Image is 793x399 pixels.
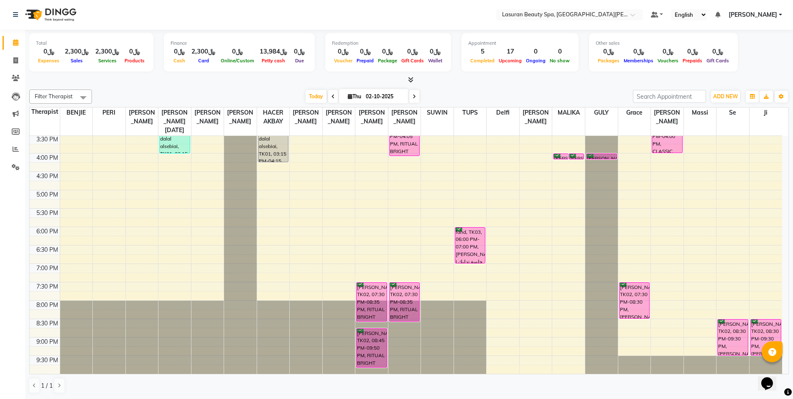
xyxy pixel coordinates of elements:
[258,126,288,162] div: dalal alsebiai, TK01, 03:15 PM-04:15 PM, [PERSON_NAME] | جلسة [PERSON_NAME]
[346,93,363,100] span: Thu
[122,58,147,64] span: Products
[171,47,188,56] div: ﷼0
[497,58,524,64] span: Upcoming
[363,90,405,103] input: 2025-10-02
[390,283,420,321] div: [PERSON_NAME], TK02, 07:30 PM-08:35 PM, RITUAL BRIGHT BLUE ROCK | حمام الأحجار الزرقاء
[122,47,147,56] div: ﷼0
[704,58,731,64] span: Gift Cards
[376,47,399,56] div: ﷼0
[713,93,738,100] span: ADD NEW
[293,58,306,64] span: Due
[553,154,568,159] div: [PERSON_NAME], TK07, 04:00 PM-04:01 PM, HAIR BODY WAVE SHORT | تمويج الشعر القصير
[622,58,655,64] span: Memberships
[620,283,650,318] div: [PERSON_NAME], TK02, 07:30 PM-08:30 PM, [PERSON_NAME] | جلسة [PERSON_NAME]
[548,58,572,64] span: No show
[376,58,399,64] span: Package
[596,47,622,56] div: ﷼0
[35,153,60,162] div: 4:00 PM
[596,58,622,64] span: Packages
[399,58,426,64] span: Gift Cards
[171,40,308,47] div: Finance
[354,58,376,64] span: Prepaid
[681,47,704,56] div: ﷼0
[390,117,420,156] div: [PERSON_NAME], TK07, 03:00 PM-04:05 PM, RITUAL BRIGHT BLUE ROCK | حمام الأحجار الزرقاء
[524,58,548,64] span: Ongoing
[171,58,187,64] span: Cash
[332,58,354,64] span: Voucher
[93,107,125,118] span: PERI
[306,90,326,103] span: Today
[35,135,60,144] div: 3:30 PM
[718,320,748,355] div: [PERSON_NAME], TK02, 08:30 PM-09:30 PM, [PERSON_NAME] | جلسة [PERSON_NAME]
[520,107,552,127] span: [PERSON_NAME]
[35,209,60,217] div: 5:30 PM
[704,47,731,56] div: ﷼0
[160,126,190,153] div: dalal alsebiai, TK01, 03:15 PM-04:01 PM, Silver Water Stem Cell Session for Weak & Thin Hair | جل...
[633,90,706,103] input: Search Appointment
[41,381,53,390] span: 1 / 1
[60,107,93,118] span: BENJIE
[354,47,376,56] div: ﷼0
[468,58,497,64] span: Completed
[399,47,426,56] div: ﷼0
[355,107,388,127] span: [PERSON_NAME]
[196,58,211,64] span: Card
[622,47,655,56] div: ﷼0
[426,47,444,56] div: ﷼0
[651,107,683,127] span: [PERSON_NAME]
[426,58,444,64] span: Wallet
[96,58,119,64] span: Services
[35,264,60,273] div: 7:00 PM
[224,107,257,127] span: [PERSON_NAME]
[751,320,781,355] div: [PERSON_NAME], TK02, 08:30 PM-09:30 PM, [PERSON_NAME] | جلسة [PERSON_NAME]
[487,107,519,118] span: Delfi
[750,107,782,118] span: Ji
[357,329,387,367] div: [PERSON_NAME], TK02, 08:45 PM-09:50 PM, RITUAL BRIGHT BLUE ROCK | حمام الأحجار الزرقاء
[729,10,777,19] span: [PERSON_NAME]
[323,107,355,127] span: [PERSON_NAME]
[357,283,387,321] div: [PERSON_NAME], TK02, 07:30 PM-08:35 PM, RITUAL BRIGHT BLUE ROCK | حمام الأحجار الزرقاء
[35,246,60,254] div: 6:30 PM
[219,47,256,56] div: ﷼0
[332,47,354,56] div: ﷼0
[596,40,731,47] div: Other sales
[35,172,60,181] div: 4:30 PM
[618,107,651,118] span: Grace
[684,107,717,118] span: massi
[497,47,524,56] div: 17
[69,58,85,64] span: Sales
[36,58,61,64] span: Expenses
[30,107,60,116] div: Therapist
[35,356,60,365] div: 9:30 PM
[454,107,487,118] span: TUPS
[36,40,147,47] div: Total
[257,107,290,127] span: HACER AKBAY
[191,107,224,127] span: [PERSON_NAME]
[291,47,308,56] div: ﷼0
[158,107,191,136] span: [PERSON_NAME][DATE]
[655,58,681,64] span: Vouchers
[548,47,572,56] div: 0
[468,47,497,56] div: 5
[717,107,749,118] span: se
[468,40,572,47] div: Appointment
[21,3,79,26] img: logo
[290,107,322,127] span: [PERSON_NAME]
[35,93,73,100] span: Filter Therapist
[681,58,704,64] span: Prepaids
[711,91,740,102] button: ADD NEW
[126,107,158,127] span: [PERSON_NAME]
[219,58,256,64] span: Online/Custom
[655,47,681,56] div: ﷼0
[758,366,785,391] iframe: chat widget
[260,58,287,64] span: Petty cash
[332,40,444,47] div: Redemption
[585,107,618,118] span: GULY
[35,301,60,309] div: 8:00 PM
[61,47,92,56] div: ﷼2,300
[35,227,60,236] div: 6:00 PM
[586,154,617,159] div: [PERSON_NAME], TK06, 04:00 PM-04:01 PM, HAIR TRIM | قص أطراف الشعر
[35,319,60,328] div: 8:30 PM
[524,47,548,56] div: 0
[35,282,60,291] div: 7:30 PM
